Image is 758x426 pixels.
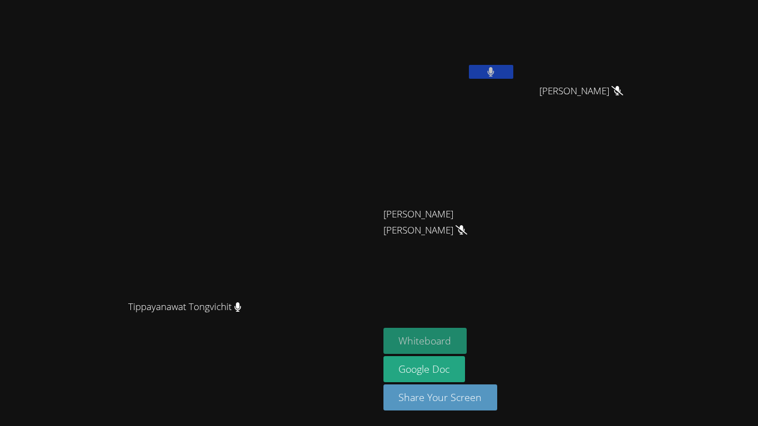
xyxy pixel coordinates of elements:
[383,206,507,239] span: [PERSON_NAME] [PERSON_NAME]
[383,356,466,382] a: Google Doc
[128,299,241,315] span: Tippayanawat Tongvichit
[539,83,623,99] span: [PERSON_NAME]
[383,328,467,354] button: Whiteboard
[383,384,498,410] button: Share Your Screen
